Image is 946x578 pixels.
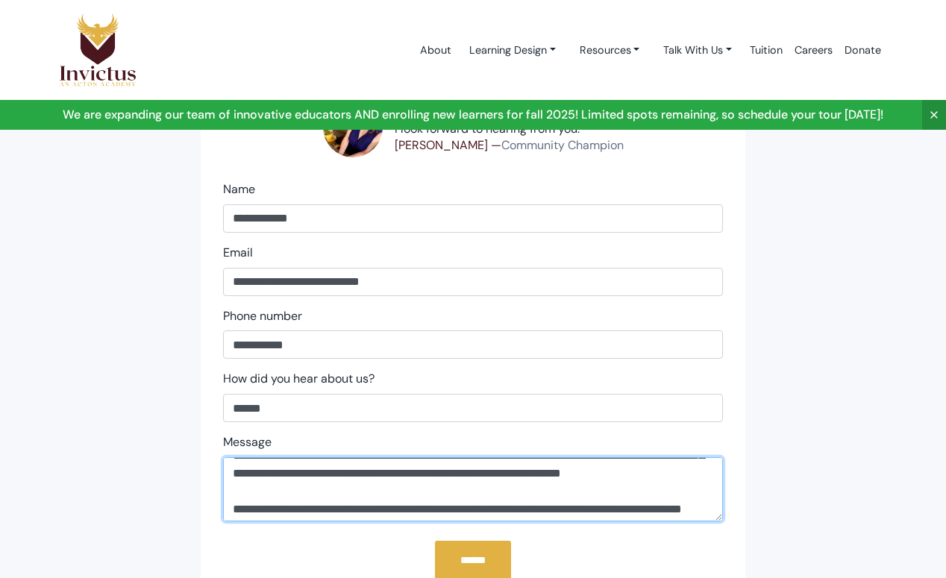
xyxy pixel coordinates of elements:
[501,137,624,153] span: Community Champion
[59,13,137,87] img: Logo
[839,19,887,82] a: Donate
[744,19,789,82] a: Tuition
[414,19,457,82] a: About
[789,19,839,82] a: Careers
[223,371,375,388] label: How did you hear about us?
[568,37,652,64] a: Resources
[223,245,253,262] label: Email
[395,137,624,154] p: [PERSON_NAME] —
[457,37,568,64] a: Learning Design
[223,308,302,325] label: Phone number
[223,181,255,198] label: Name
[651,37,744,64] a: Talk With Us
[223,434,272,451] label: Message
